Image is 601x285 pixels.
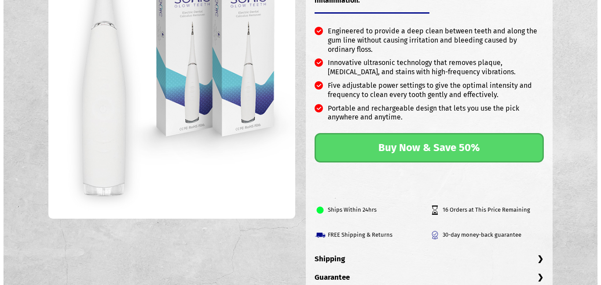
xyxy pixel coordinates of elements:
li: Innovative ultrasonic technology that removes plaque, [MEDICAL_DATA], and stains with high-freque... [315,58,544,81]
li: FREE Shipping & Returns [315,223,429,248]
li: 16 Orders at This Price Remaining [429,198,544,223]
li: Ships Within 24hrs [315,198,429,223]
li: Portable and rechargeable design that lets you use the pick anywhere and anytime. [315,104,544,127]
h3: Shipping [315,254,544,273]
a: Buy Now & Save 50% [315,133,544,162]
li: Five adjustable power settings to give the optimal intensity and frequency to clean every tooth g... [315,81,544,104]
li: Engineered to provide a deep clean between teeth and along the gum line without causing irritatio... [315,27,544,58]
li: 30-day money-back guarantee [429,223,544,248]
